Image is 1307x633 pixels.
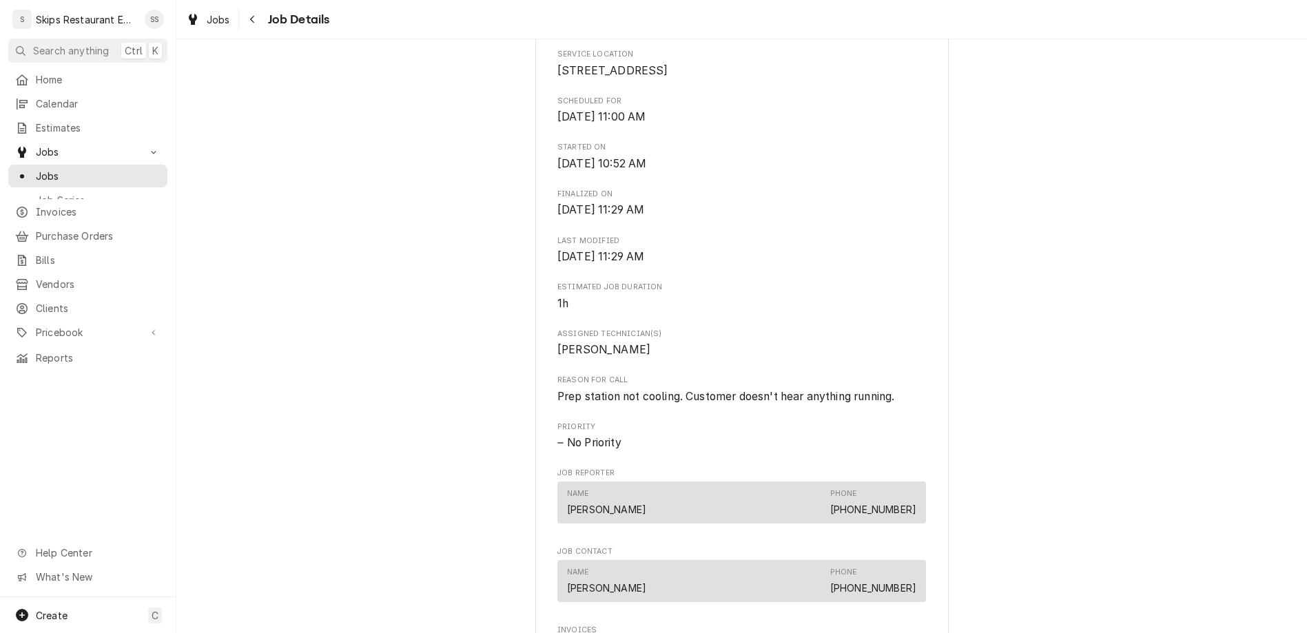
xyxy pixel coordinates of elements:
[557,390,894,403] span: Prep station not cooling. Customer doesn't hear anything running.
[36,72,161,87] span: Home
[36,351,161,365] span: Reports
[557,435,926,451] span: Priority
[567,488,589,499] div: Name
[8,249,167,271] a: Bills
[557,189,926,200] span: Finalized On
[557,250,644,263] span: [DATE] 11:29 AM
[36,277,161,291] span: Vendors
[36,229,161,243] span: Purchase Orders
[36,301,161,315] span: Clients
[242,8,264,30] button: Navigate back
[8,225,167,247] a: Purchase Orders
[557,435,926,451] div: No Priority
[557,63,926,79] span: Service Location
[8,297,167,320] a: Clients
[8,68,167,91] a: Home
[557,282,926,293] span: Estimated Job Duration
[557,422,926,433] span: Priority
[557,297,568,310] span: 1h
[557,109,926,125] span: Scheduled For
[557,329,926,340] span: Assigned Technician(s)
[557,49,926,60] span: Service Location
[8,92,167,115] a: Calendar
[557,546,926,608] div: Job Contact
[36,169,161,183] span: Jobs
[557,156,926,172] span: Started On
[557,249,926,265] span: Last Modified
[8,321,167,344] a: Go to Pricebook
[557,468,926,479] span: Job Reporter
[152,43,158,58] span: K
[36,570,159,584] span: What's New
[557,560,926,602] div: Contact
[557,546,926,557] span: Job Contact
[36,546,159,560] span: Help Center
[557,329,926,358] div: Assigned Technician(s)
[8,346,167,369] a: Reports
[36,12,137,27] div: Skips Restaurant Equipment
[557,142,926,172] div: Started On
[8,189,167,211] a: Job Series
[830,567,857,578] div: Phone
[8,141,167,163] a: Go to Jobs
[557,202,926,218] span: Finalized On
[557,295,926,312] span: Estimated Job Duration
[8,541,167,564] a: Go to Help Center
[557,64,668,77] span: [STREET_ADDRESS]
[557,236,926,247] span: Last Modified
[36,193,161,207] span: Job Series
[557,282,926,311] div: Estimated Job Duration
[567,488,646,516] div: Name
[207,12,230,27] span: Jobs
[8,116,167,139] a: Estimates
[557,560,926,608] div: Job Contact List
[567,581,646,595] div: [PERSON_NAME]
[8,565,167,588] a: Go to What's New
[557,481,926,523] div: Contact
[36,96,161,111] span: Calendar
[567,567,646,594] div: Name
[557,422,926,451] div: Priority
[557,468,926,530] div: Job Reporter
[145,10,164,29] div: Shan Skipper's Avatar
[8,39,167,63] button: Search anythingCtrlK
[557,157,646,170] span: [DATE] 10:52 AM
[12,10,32,29] div: S
[557,236,926,265] div: Last Modified
[830,504,916,515] a: [PHONE_NUMBER]
[145,10,164,29] div: SS
[830,488,857,499] div: Phone
[36,205,161,219] span: Invoices
[557,375,926,386] span: Reason For Call
[8,200,167,223] a: Invoices
[152,608,158,623] span: C
[830,567,916,594] div: Phone
[567,502,646,517] div: [PERSON_NAME]
[8,165,167,187] a: Jobs
[557,96,926,125] div: Scheduled For
[264,10,330,29] span: Job Details
[557,142,926,153] span: Started On
[830,582,916,594] a: [PHONE_NUMBER]
[557,343,650,356] span: [PERSON_NAME]
[557,49,926,79] div: Service Location
[33,43,109,58] span: Search anything
[36,610,68,621] span: Create
[181,8,236,31] a: Jobs
[557,189,926,218] div: Finalized On
[36,145,140,159] span: Jobs
[830,488,916,516] div: Phone
[557,96,926,107] span: Scheduled For
[8,273,167,295] a: Vendors
[557,481,926,530] div: Job Reporter List
[36,253,161,267] span: Bills
[557,110,646,123] span: [DATE] 11:00 AM
[36,325,140,340] span: Pricebook
[557,203,644,216] span: [DATE] 11:29 AM
[557,342,926,358] span: Assigned Technician(s)
[557,388,926,405] span: Reason For Call
[125,43,143,58] span: Ctrl
[567,567,589,578] div: Name
[557,375,926,404] div: Reason For Call
[36,121,161,135] span: Estimates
